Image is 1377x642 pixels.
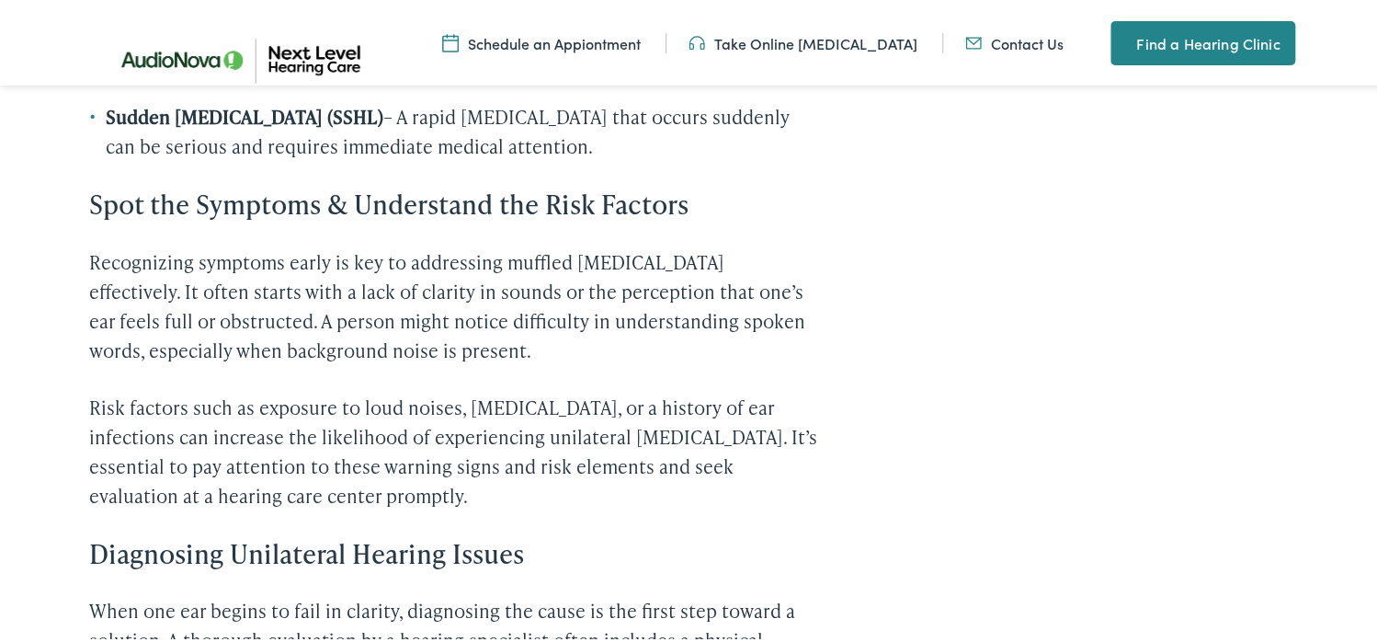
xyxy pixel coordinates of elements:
[1110,18,1294,63] a: Find a Hearing Clinic
[965,30,982,51] img: An icon representing mail communication is presented in a unique teal color.
[688,30,705,51] img: An icon symbolizing headphones, colored in teal, suggests audio-related services or features.
[106,101,383,127] strong: Sudden [MEDICAL_DATA] (SSHL)
[1110,29,1127,52] img: A map pin icon in teal indicates location-related features or services.
[688,30,917,51] a: Take Online [MEDICAL_DATA]
[442,30,459,51] img: Calendar icon representing the ability to schedule a hearing test or hearing aid appointment at N...
[442,30,641,51] a: Schedule an Appiontment
[89,99,817,158] li: – A rapid [MEDICAL_DATA] that occurs suddenly can be serious and requires immediate medical atten...
[965,30,1064,51] a: Contact Us
[89,245,817,362] p: Recognizing symptoms early is key to addressing muffled [MEDICAL_DATA] effectively. It often star...
[89,390,817,508] p: Risk factors such as exposure to loud noises, [MEDICAL_DATA], or a history of ear infections can ...
[89,186,817,217] h3: Spot the Symptoms & Understand the Risk Factors
[89,535,817,567] h3: Diagnosing Unilateral Hearing Issues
